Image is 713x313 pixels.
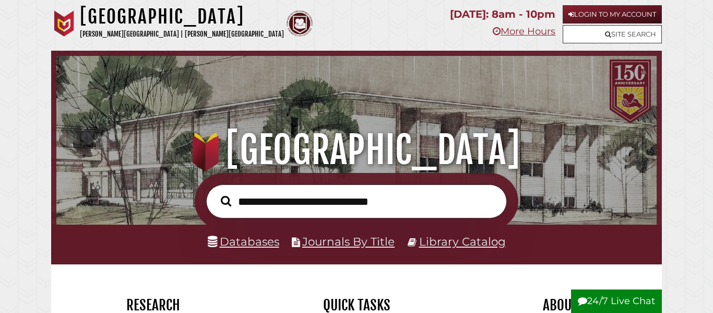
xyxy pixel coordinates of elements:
p: [DATE]: 8am - 10pm [450,5,555,24]
h1: [GEOGRAPHIC_DATA] [67,127,646,173]
a: Library Catalog [419,235,506,248]
a: Login to My Account [563,5,662,24]
i: Search [221,195,231,207]
a: Site Search [563,25,662,43]
p: [PERSON_NAME][GEOGRAPHIC_DATA] | [PERSON_NAME][GEOGRAPHIC_DATA] [80,28,284,40]
a: Databases [208,235,279,248]
img: Calvin University [51,10,77,37]
a: Journals By Title [302,235,395,248]
img: Calvin Theological Seminary [287,10,313,37]
button: Search [216,193,236,209]
h1: [GEOGRAPHIC_DATA] [80,5,284,28]
a: More Hours [493,26,555,37]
